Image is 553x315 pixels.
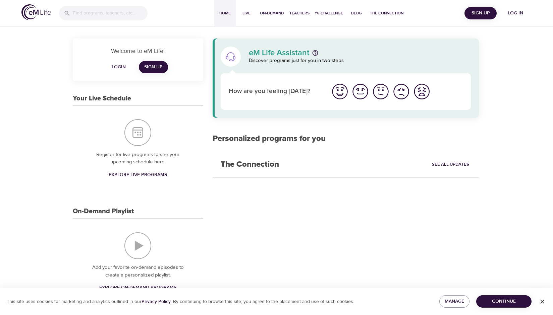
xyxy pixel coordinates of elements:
[73,208,134,215] h3: On-Demand Playlist
[464,7,497,19] button: Sign Up
[330,81,350,102] button: I'm feeling great
[99,284,176,292] span: Explore On-Demand Programs
[111,63,127,71] span: Login
[249,49,310,57] p: eM Life Assistant
[391,81,411,102] button: I'm feeling bad
[142,299,171,305] a: Privacy Policy
[108,61,129,73] button: Login
[73,6,148,20] input: Find programs, teachers, etc...
[139,61,168,73] a: Sign Up
[439,295,469,308] button: Manage
[229,87,322,96] p: How are you feeling [DATE]?
[502,9,529,17] span: Log in
[260,10,284,17] span: On-Demand
[411,81,432,102] button: I'm feeling worst
[225,51,236,62] img: eM Life Assistant
[97,282,179,294] a: Explore On-Demand Programs
[289,10,310,17] span: Teachers
[86,264,190,279] p: Add your favorite on-demand episodes to create a personalized playlist.
[351,82,370,101] img: good
[21,4,51,20] img: logo
[106,169,170,181] a: Explore Live Programs
[315,10,343,17] span: 1% Challenge
[350,81,371,102] button: I'm feeling good
[392,82,410,101] img: bad
[213,134,479,144] h2: Personalized programs for you
[348,10,365,17] span: Blog
[482,297,526,306] span: Continue
[124,119,151,146] img: Your Live Schedule
[217,10,233,17] span: Home
[412,82,431,101] img: worst
[238,10,255,17] span: Live
[445,297,464,306] span: Manage
[249,57,471,65] p: Discover programs just for you in two steps
[331,82,349,101] img: great
[81,47,195,56] p: Welcome to eM Life!
[213,152,287,177] h2: The Connection
[467,9,494,17] span: Sign Up
[430,159,471,170] a: See All Updates
[124,232,151,259] img: On-Demand Playlist
[371,81,391,102] button: I'm feeling ok
[73,95,131,102] h3: Your Live Schedule
[372,82,390,101] img: ok
[370,10,403,17] span: The Connection
[144,63,163,71] span: Sign Up
[86,151,190,166] p: Register for live programs to see your upcoming schedule here.
[432,161,469,168] span: See All Updates
[109,171,167,179] span: Explore Live Programs
[476,295,532,308] button: Continue
[499,7,532,19] button: Log in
